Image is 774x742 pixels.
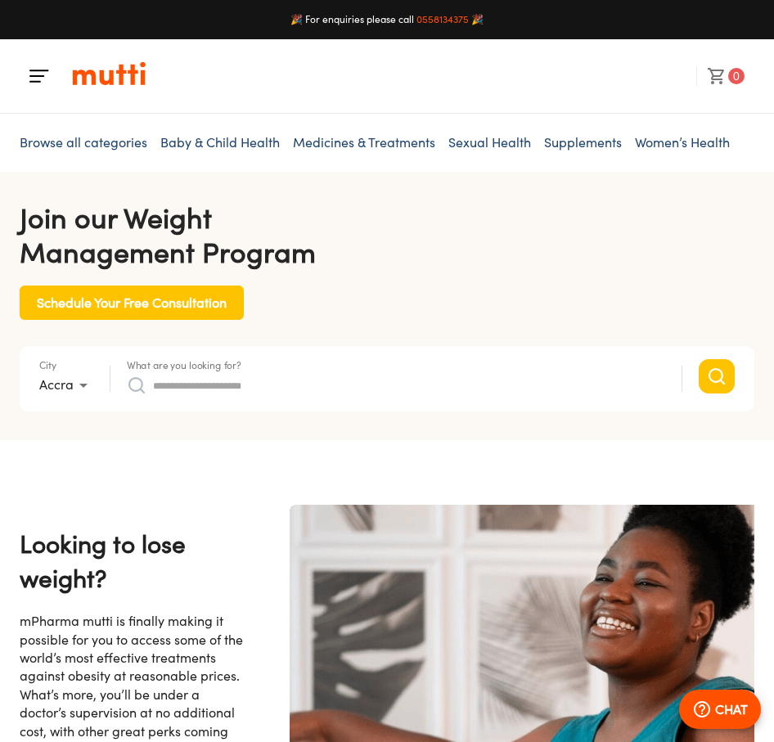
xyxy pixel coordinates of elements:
span: Browse all categories [20,134,147,151]
button: Menu [20,56,59,96]
button: Search [699,359,735,393]
h4: Looking to lose weight? [20,527,244,596]
a: Schedule Your Free Consultation [20,294,244,308]
label: City [39,360,56,370]
p: CHAT [715,699,748,719]
img: Logo [72,61,146,87]
button: Schedule Your Free Consultation [20,286,244,320]
button: 0 [697,56,754,96]
span: 0 [728,68,745,84]
h4: Join our Weight Management Program [20,200,754,269]
a: Supplements [544,134,622,151]
label: What are you looking for? [127,360,241,370]
img: Menu [29,66,49,86]
a: 0558134375 [416,13,469,25]
button: CHAT [679,690,761,729]
a: Sexual Health [448,134,531,151]
a: Women’s Health [635,134,730,151]
div: Accra [39,372,93,398]
a: Baby & Child Health [160,134,280,151]
span: Schedule Your Free Consultation [37,291,227,314]
a: Medicines & Treatments [293,134,435,151]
